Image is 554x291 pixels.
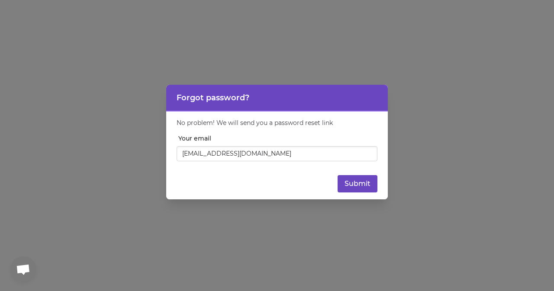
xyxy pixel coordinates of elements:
label: Your email [178,134,377,143]
div: Open chat [10,256,36,282]
button: Submit [338,175,377,192]
div: No problem! We will send you a password reset link [177,118,377,134]
header: Forgot password? [166,85,388,112]
input: Email [177,146,377,162]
